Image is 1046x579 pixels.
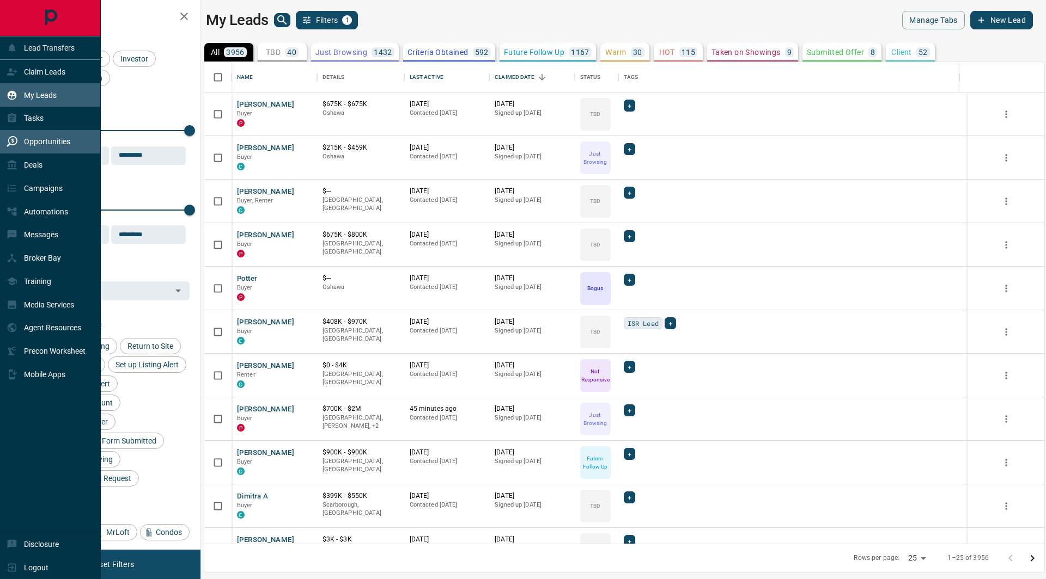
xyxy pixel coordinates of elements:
p: Signed up [DATE] [495,196,569,205]
p: $675K - $800K [323,230,399,239]
p: Signed up [DATE] [495,152,569,161]
button: New Lead [970,11,1033,29]
p: Contacted [DATE] [410,457,484,466]
button: [PERSON_NAME] [237,317,294,328]
p: All [211,48,220,56]
p: Contacted [DATE] [410,152,484,161]
div: property.ca [237,250,245,257]
p: 30 [633,48,642,56]
div: condos.ca [237,511,245,519]
div: condos.ca [237,206,245,214]
span: 1 [343,16,351,24]
p: [DATE] [410,361,484,370]
div: property.ca [237,119,245,127]
p: 1432 [374,48,392,56]
div: + [624,404,635,416]
span: Buyer, Renter [237,197,273,204]
button: [PERSON_NAME] [237,448,294,458]
h2: Filters [35,11,190,24]
span: + [628,274,631,285]
div: + [665,317,676,329]
div: + [624,535,635,547]
h1: My Leads [206,11,269,29]
div: Condos [140,524,190,540]
p: 3956 [226,48,245,56]
button: Filters1 [296,11,358,29]
p: [DATE] [495,230,569,239]
span: Buyer [237,284,253,291]
p: [DATE] [410,230,484,239]
button: more [998,324,1014,340]
span: Renter [237,371,256,378]
p: [DATE] [495,491,569,501]
p: [GEOGRAPHIC_DATA], [GEOGRAPHIC_DATA] [323,457,399,474]
p: TBD [590,110,600,118]
button: [PERSON_NAME] [237,361,294,371]
button: Go to next page [1021,547,1043,569]
div: condos.ca [237,467,245,475]
p: Contacted [DATE] [410,327,484,335]
span: MrLoft [102,528,133,537]
div: Details [317,62,404,93]
div: 25 [904,550,930,566]
p: [DATE] [410,100,484,109]
p: Bogus [587,284,603,292]
button: search button [274,13,290,27]
button: [PERSON_NAME] [237,230,294,241]
p: [DATE] [410,535,484,544]
div: + [624,100,635,112]
p: TBD [266,48,281,56]
p: Criteria Obtained [408,48,469,56]
button: more [998,150,1014,166]
p: 8 [871,48,875,56]
span: Set up Listing Alert [112,360,183,369]
p: [GEOGRAPHIC_DATA], [GEOGRAPHIC_DATA] [323,327,399,343]
p: TBD [590,241,600,249]
p: Scarborough, [GEOGRAPHIC_DATA] [323,501,399,518]
span: Buyer [237,241,253,248]
p: Contacted [DATE] [410,501,484,509]
span: Buyer [237,328,253,335]
p: 40 [287,48,296,56]
span: Investor [117,54,152,63]
button: [PERSON_NAME] [237,404,294,415]
span: ISR Lead [628,318,659,329]
p: Signed up [DATE] [495,109,569,118]
button: Manage Tabs [902,11,964,29]
p: Signed up [DATE] [495,457,569,466]
p: $675K - $675K [323,100,399,109]
div: property.ca [237,293,245,301]
p: $0 - $4K [323,361,399,370]
div: Tags [618,62,959,93]
p: [DATE] [495,100,569,109]
div: + [624,187,635,199]
p: Signed up [DATE] [495,501,569,509]
button: Open [171,283,186,298]
p: Submitted Offer [807,48,864,56]
p: $900K - $900K [323,448,399,457]
span: + [628,144,631,155]
p: $3K - $3K [323,535,399,544]
div: + [624,230,635,242]
p: $--- [323,274,399,283]
p: TBD [590,328,600,336]
p: $399K - $550K [323,491,399,501]
p: Client [891,48,911,56]
p: 592 [475,48,489,56]
p: [DATE] [495,143,569,152]
p: 1–25 of 3956 [947,553,989,563]
div: Name [232,62,317,93]
p: Rows per page: [854,553,899,563]
p: [GEOGRAPHIC_DATA], [GEOGRAPHIC_DATA] [323,196,399,213]
p: 9 [787,48,792,56]
button: more [998,193,1014,210]
p: [DATE] [495,448,569,457]
p: $--- [323,187,399,196]
p: Signed up [DATE] [495,370,569,379]
div: property.ca [237,424,245,432]
button: [PERSON_NAME] [237,535,294,545]
p: [DATE] [495,404,569,414]
p: Oshawa [323,283,399,292]
p: Contacted [DATE] [410,283,484,292]
div: Details [323,62,345,93]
